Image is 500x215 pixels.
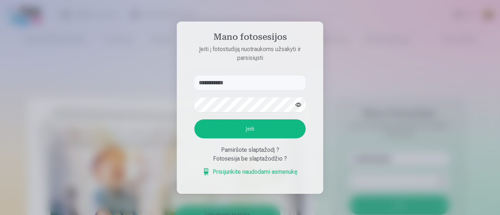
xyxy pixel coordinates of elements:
[187,45,313,62] p: Įeiti į fotostudiją nuotraukoms užsakyti ir parsisiųsti
[202,168,298,176] a: Prisijunkite naudodami asmenukę
[187,32,313,45] h4: Mano fotosesijos
[194,154,306,163] div: Fotosesija be slaptažodžio ?
[194,119,306,138] button: Įeiti
[194,146,306,154] div: Pamiršote slaptažodį ?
